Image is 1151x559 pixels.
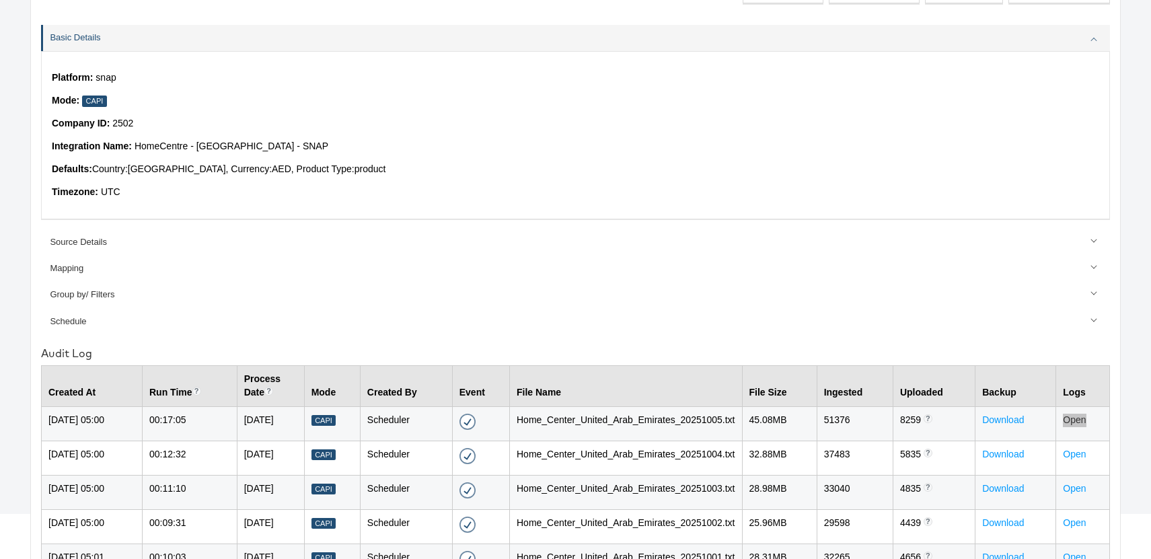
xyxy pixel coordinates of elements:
[982,483,1024,494] a: Download
[817,509,893,544] td: 29598
[509,365,742,406] th: File Name
[50,315,1103,328] div: Schedule
[237,475,304,509] td: [DATE]
[52,118,110,128] strong: Company ID:
[237,365,304,406] th: Process Date
[982,517,1024,528] a: Download
[817,475,893,509] td: 33040
[893,475,975,509] td: 4835
[143,441,237,475] td: 00:12:32
[42,441,143,475] td: [DATE] 05:00
[42,406,143,441] td: [DATE] 05:00
[509,475,742,509] td: Home_Center_United_Arab_Emirates_20251003.txt
[817,406,893,441] td: 51376
[52,72,93,83] strong: Platform:
[893,365,975,406] th: Uploaded
[50,236,1103,249] div: Source Details
[360,406,452,441] td: Scheduler
[42,509,143,544] td: [DATE] 05:00
[982,414,1024,425] a: Download
[1056,365,1110,406] th: Logs
[52,117,1099,131] p: 2502
[52,140,1099,153] p: HomeCentre - [GEOGRAPHIC_DATA] - SNAP
[304,365,360,406] th: Mode
[742,406,817,441] td: 45.08 MB
[52,95,79,106] strong: Mode:
[237,509,304,544] td: [DATE]
[360,365,452,406] th: Created By
[1063,414,1086,425] a: Open
[817,365,893,406] th: Ingested
[360,475,452,509] td: Scheduler
[52,163,92,174] strong: Defaults:
[50,289,1103,301] div: Group by/ Filters
[41,346,1110,361] div: Audit Log
[1063,449,1086,459] a: Open
[742,441,817,475] td: 32.88 MB
[41,282,1110,308] a: Group by/ Filters
[237,441,304,475] td: [DATE]
[817,441,893,475] td: 37483
[52,141,132,151] strong: Integration Name:
[41,25,1110,51] a: Basic Details
[143,406,237,441] td: 00:17:05
[509,509,742,544] td: Home_Center_United_Arab_Emirates_20251002.txt
[311,449,336,461] div: Capi
[982,449,1024,459] a: Download
[41,229,1110,255] a: Source Details
[509,441,742,475] td: Home_Center_United_Arab_Emirates_20251004.txt
[311,484,336,495] div: Capi
[50,262,1103,275] div: Mapping
[509,406,742,441] td: Home_Center_United_Arab_Emirates_20251005.txt
[1063,483,1086,494] a: Open
[975,365,1056,406] th: Backup
[360,509,452,544] td: Scheduler
[893,509,975,544] td: 4439
[82,96,107,107] div: Capi
[1063,517,1086,528] a: Open
[50,32,1103,44] div: Basic Details
[452,365,509,406] th: Event
[41,256,1110,282] a: Mapping
[893,406,975,441] td: 8259
[742,475,817,509] td: 28.98 MB
[893,441,975,475] td: 5835
[143,365,237,406] th: Run Time
[41,51,1110,219] div: Basic Details
[311,518,336,529] div: Capi
[52,163,1099,176] p: Country: [GEOGRAPHIC_DATA] , Currency: AED , Product Type: product
[42,475,143,509] td: [DATE] 05:00
[237,406,304,441] td: [DATE]
[143,475,237,509] td: 00:11:10
[42,365,143,406] th: Created At
[52,186,98,197] strong: Timezone:
[52,186,1099,199] p: UTC
[143,509,237,544] td: 00:09:31
[52,71,1099,85] p: snap
[311,415,336,426] div: Capi
[742,365,817,406] th: File Size
[41,308,1110,334] a: Schedule
[360,441,452,475] td: Scheduler
[742,509,817,544] td: 25.96 MB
